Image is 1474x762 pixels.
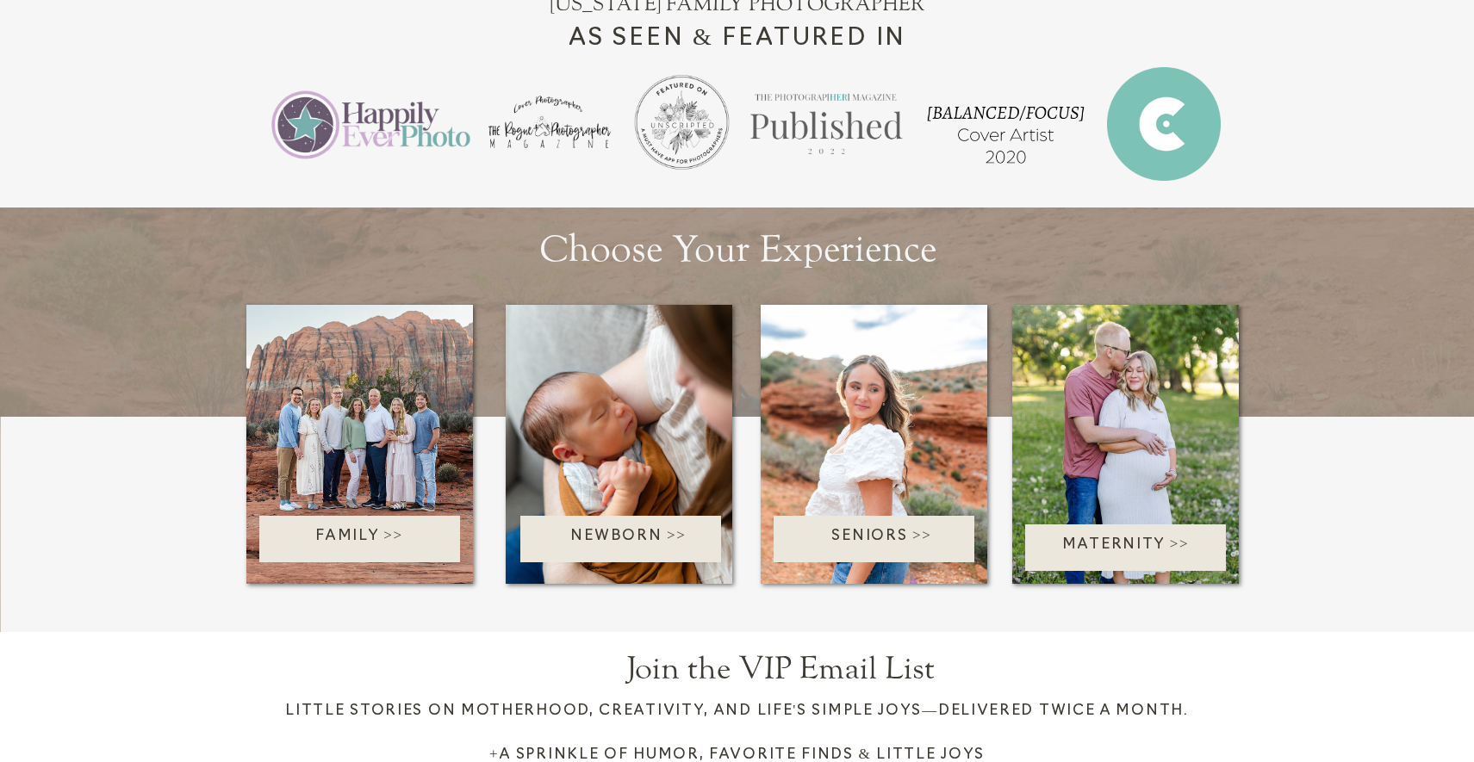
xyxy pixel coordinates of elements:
h2: Join the VIP Email List [402,652,1160,687]
h3: AS SEEN & FEATURED IN [421,21,1054,59]
h2: Choose Your Experience [445,229,1031,285]
a: Seniors >> [774,525,991,553]
a: Family >> [237,525,482,553]
a: Maternity >> [1017,534,1235,561]
a: Newborn >> [520,525,737,553]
